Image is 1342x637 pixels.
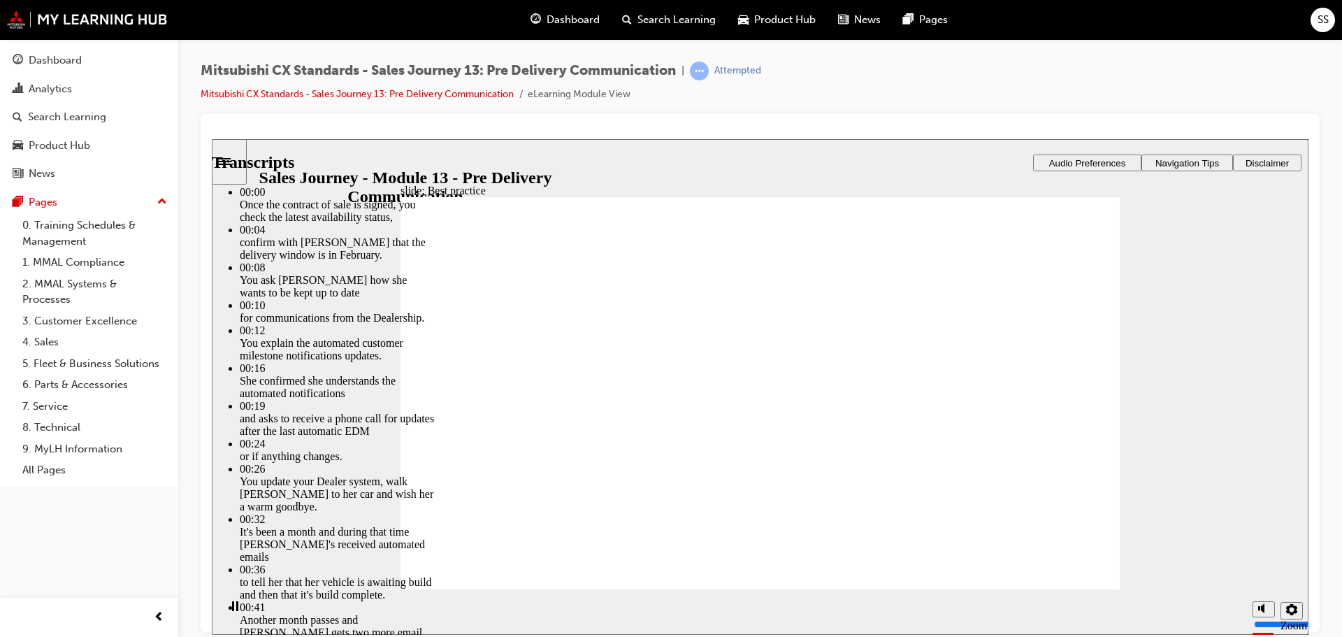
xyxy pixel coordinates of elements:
span: car-icon [738,11,749,29]
span: learningRecordVerb_ATTEMPT-icon [690,62,709,80]
span: Pages [919,12,948,28]
a: News [6,161,173,187]
span: car-icon [13,140,23,152]
a: news-iconNews [827,6,892,34]
span: news-icon [838,11,849,29]
span: pages-icon [903,11,914,29]
a: All Pages [17,459,173,481]
span: Mitsubishi CX Standards - Sales Journey 13: Pre Delivery Communication [201,63,676,79]
div: 00:41 [28,462,224,475]
a: Mitsubishi CX Standards - Sales Journey 13: Pre Delivery Communication [201,88,514,100]
a: pages-iconPages [892,6,959,34]
button: Pages [6,189,173,215]
a: car-iconProduct Hub [727,6,827,34]
a: 1. MMAL Compliance [17,252,173,273]
a: 4. Sales [17,331,173,353]
a: 5. Fleet & Business Solutions [17,353,173,375]
a: 7. Service [17,396,173,417]
div: Analytics [29,81,72,97]
span: SS [1318,12,1329,28]
span: guage-icon [13,55,23,67]
a: 2. MMAL Systems & Processes [17,273,173,310]
button: DashboardAnalyticsSearch LearningProduct HubNews [6,45,173,189]
span: chart-icon [13,83,23,96]
a: 0. Training Schedules & Management [17,215,173,252]
span: Search Learning [637,12,716,28]
div: Dashboard [29,52,82,69]
span: News [854,12,881,28]
a: search-iconSearch Learning [611,6,727,34]
div: Another month passes and [PERSON_NAME] gets two more email updates, [28,475,224,513]
a: 6. Parts & Accessories [17,374,173,396]
a: 9. MyLH Information [17,438,173,460]
div: Search Learning [28,109,106,125]
span: guage-icon [531,11,541,29]
li: eLearning Module View [528,87,630,103]
span: prev-icon [154,609,164,627]
div: Attempted [714,64,761,78]
a: guage-iconDashboard [519,6,611,34]
span: Product Hub [754,12,816,28]
a: 3. Customer Excellence [17,310,173,332]
a: Product Hub [6,133,173,159]
span: Dashboard [547,12,600,28]
img: mmal [7,10,168,29]
span: news-icon [13,168,23,180]
button: SS [1311,8,1335,32]
span: search-icon [13,111,22,124]
span: search-icon [622,11,632,29]
a: Dashboard [6,48,173,73]
span: pages-icon [13,196,23,209]
a: Analytics [6,76,173,102]
a: Search Learning [6,104,173,130]
span: up-icon [157,193,167,211]
a: 8. Technical [17,417,173,438]
span: | [681,63,684,79]
div: Pages [29,194,57,210]
div: Product Hub [29,138,90,154]
div: News [29,166,55,182]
